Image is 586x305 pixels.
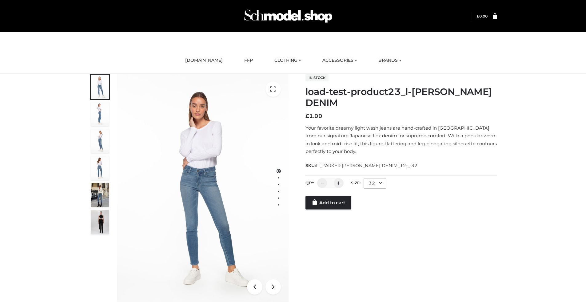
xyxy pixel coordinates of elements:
[305,196,351,209] a: Add to cart
[91,102,109,126] img: 2001KLX-Ava-skinny-cove-4-scaled_4636a833-082b-4702-abec-fd5bf279c4fc.jpg
[477,14,488,18] bdi: 0.00
[305,74,329,81] span: In stock
[477,14,479,18] span: £
[305,162,418,169] span: SKU:
[316,163,417,168] span: LT_PARKER [PERSON_NAME] DENIM_12-_-32
[91,210,109,234] img: 49df5f96394c49d8b5cbdcda3511328a.HD-1080p-2.5Mbps-49301101_thumbnail.jpg
[240,54,257,67] a: FFP
[242,4,334,28] img: Schmodel Admin 964
[91,75,109,99] img: 2001KLX-Ava-skinny-cove-1-scaled_9b141654-9513-48e5-b76c-3dc7db129200.jpg
[270,54,305,67] a: CLOTHING
[305,124,497,155] p: Your favorite dreamy light wash jeans are hand-crafted in [GEOGRAPHIC_DATA] from our signature Ja...
[181,54,227,67] a: [DOMAIN_NAME]
[91,183,109,207] img: Bowery-Skinny_Cove-1.jpg
[374,54,406,67] a: BRANDS
[318,54,361,67] a: ACCESSORIES
[117,74,289,302] img: 2001KLX-Ava-skinny-cove-1-scaled_9b141654-9513-48e5-b76c-3dc7db129200
[305,181,314,185] label: QTY:
[305,113,309,119] span: £
[305,113,322,119] bdi: 1.00
[91,156,109,180] img: 2001KLX-Ava-skinny-cove-2-scaled_32c0e67e-5e94-449c-a916-4c02a8c03427.jpg
[364,178,386,189] div: 32
[91,129,109,153] img: 2001KLX-Ava-skinny-cove-3-scaled_eb6bf915-b6b9-448f-8c6c-8cabb27fd4b2.jpg
[477,14,488,18] a: £0.00
[351,181,361,185] label: Size:
[305,86,497,108] h1: load-test-product23_l-[PERSON_NAME] DENIM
